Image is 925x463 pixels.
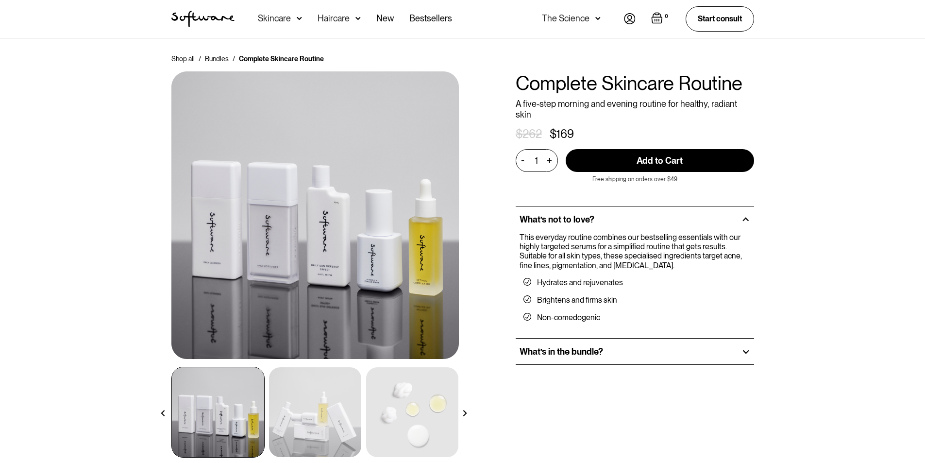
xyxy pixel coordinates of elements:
div: The Science [542,14,589,23]
img: Software Logo [171,11,235,27]
div: 0 [663,12,670,21]
a: Bundles [205,54,229,64]
p: This everyday routine combines our bestselling essentials with our highly targeted serums for a s... [520,233,746,270]
div: Complete Skincare Routine [239,54,324,64]
img: arrow down [297,14,302,23]
div: / [199,54,201,64]
li: Non-comedogenic [523,313,746,323]
li: Hydrates and rejuvenates [523,278,746,288]
div: / [233,54,235,64]
p: A five-step morning and evening routine for healthy, radiant skin [516,99,754,120]
a: Start consult [686,6,754,31]
li: Brightens and firms skin [523,295,746,305]
div: $ [516,127,522,141]
h1: Complete Skincare Routine [516,71,754,95]
div: Haircare [318,14,350,23]
p: Free shipping on orders over $49 [592,176,677,183]
div: Skincare [258,14,291,23]
div: + [544,155,555,166]
input: Add to Cart [566,149,754,172]
h2: What’s in the bundle? [520,346,603,357]
div: $ [550,127,556,141]
div: 169 [556,127,574,141]
a: Open cart [651,12,670,26]
a: Shop all [171,54,195,64]
img: arrow right [462,410,468,416]
div: 262 [522,127,542,141]
div: - [521,155,527,166]
img: arrow down [355,14,361,23]
a: home [171,11,235,27]
img: arrow left [160,410,166,416]
h2: What’s not to love? [520,214,594,225]
img: arrow down [595,14,601,23]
